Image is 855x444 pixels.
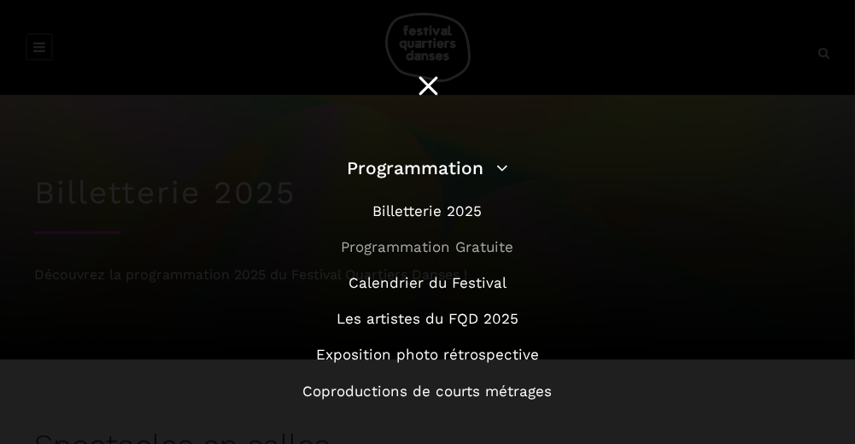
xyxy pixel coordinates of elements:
[303,383,553,400] a: Coproductions de courts métrages
[348,274,507,291] a: Calendrier du Festival
[337,310,518,327] a: Les artistes du FQD 2025
[316,346,539,363] a: Exposition photo rétrospective
[342,238,514,255] a: Programmation Gratuite
[347,157,508,178] a: Programmation
[373,202,483,219] a: Billetterie 2025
